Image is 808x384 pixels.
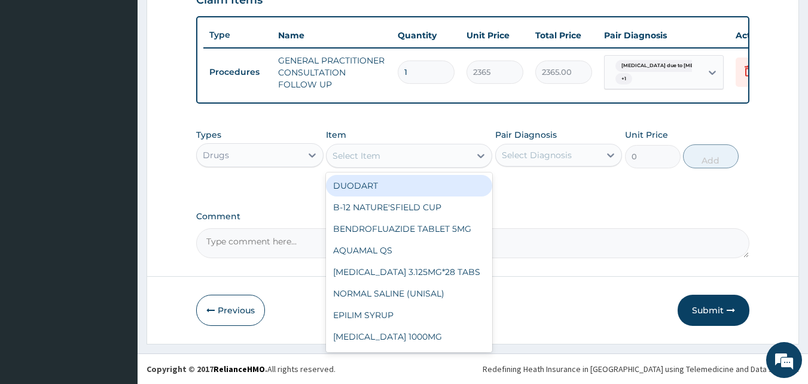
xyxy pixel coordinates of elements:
[62,67,201,83] div: Chat with us now
[326,347,492,369] div: [MEDICAL_DATA] CREAM
[326,129,346,141] label: Item
[615,73,632,85] span: + 1
[625,129,668,141] label: Unit Price
[203,24,272,46] th: Type
[196,6,225,35] div: Minimize live chat window
[326,261,492,283] div: [MEDICAL_DATA] 3.125MG*28 TABS
[326,175,492,196] div: DUODART
[69,116,165,237] span: We're online!
[326,283,492,304] div: NORMAL SALINE (UNISAL)
[6,256,228,298] textarea: Type your message and hit 'Enter'
[678,295,749,326] button: Submit
[326,326,492,347] div: [MEDICAL_DATA] 1000MG
[203,149,229,161] div: Drugs
[196,130,221,140] label: Types
[333,150,380,162] div: Select Item
[214,364,265,374] a: RelianceHMO
[272,49,392,96] td: GENERAL PRACTITIONER CONSULTATION FOLLOW UP
[138,353,808,384] footer: All rights reserved.
[502,149,572,161] div: Select Diagnosis
[461,23,529,47] th: Unit Price
[272,23,392,47] th: Name
[730,23,789,47] th: Actions
[203,61,272,83] td: Procedures
[683,144,739,168] button: Add
[196,295,265,326] button: Previous
[615,60,748,72] span: [MEDICAL_DATA] due to [MEDICAL_DATA] falc...
[392,23,461,47] th: Quantity
[147,364,267,374] strong: Copyright © 2017 .
[598,23,730,47] th: Pair Diagnosis
[326,304,492,326] div: EPILIM SYRUP
[529,23,598,47] th: Total Price
[326,218,492,240] div: BENDROFLUAZIDE TABLET 5MG
[22,60,48,90] img: d_794563401_company_1708531726252_794563401
[326,240,492,261] div: AQUAMAL QS
[495,129,557,141] label: Pair Diagnosis
[196,211,750,222] label: Comment
[326,196,492,218] div: B-12 NATURE'SFIELD CUP
[483,363,799,375] div: Redefining Heath Insurance in [GEOGRAPHIC_DATA] using Telemedicine and Data Science!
